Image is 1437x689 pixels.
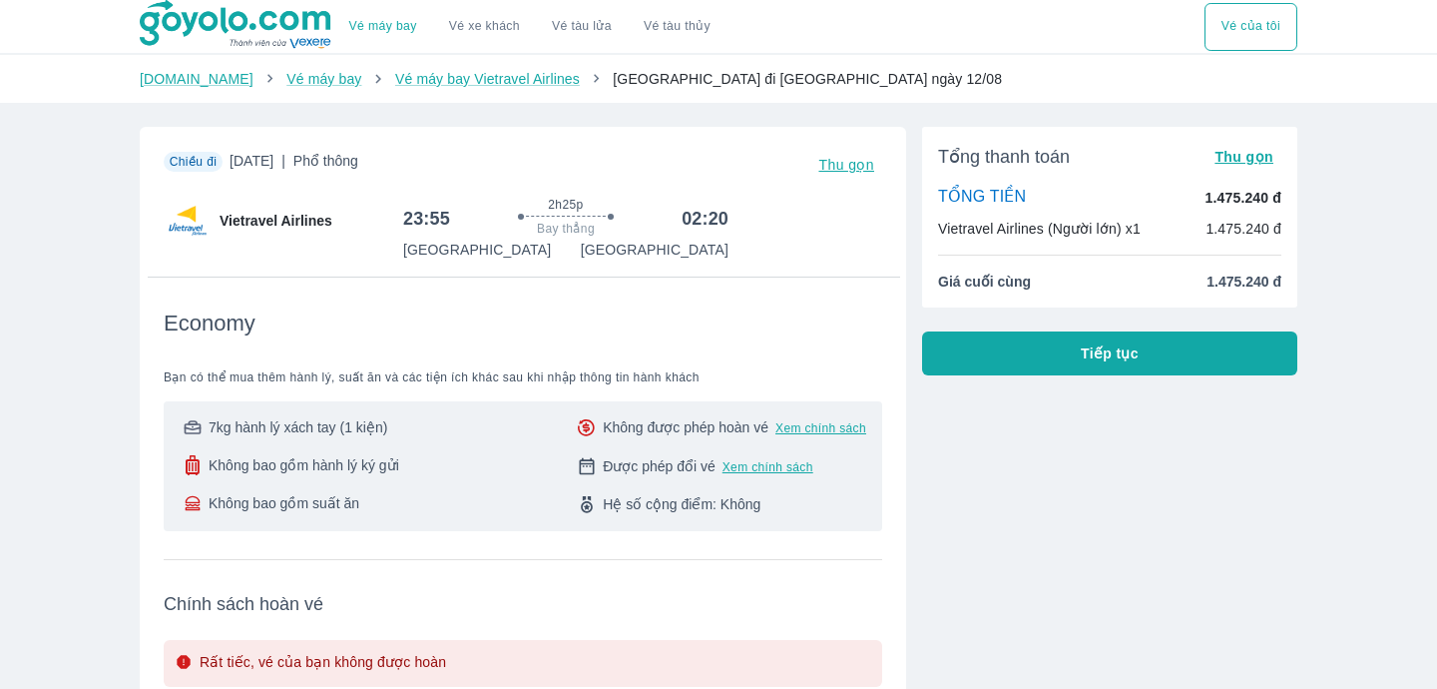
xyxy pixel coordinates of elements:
span: Chiều đi [170,155,218,169]
h6: 23:55 [403,207,450,231]
span: Giá cuối cùng [938,272,1031,292]
h6: 02:20 [682,207,728,231]
button: Thu gọn [810,151,882,179]
span: Chính sách hoàn vé [164,592,882,616]
button: Vé của tôi [1204,3,1297,51]
p: [GEOGRAPHIC_DATA] [403,240,551,260]
span: 7kg hành lý xách tay (1 kiện) [209,417,387,437]
span: [DATE] [230,151,358,179]
p: 1.475.240 đ [1205,188,1281,208]
a: Vé xe khách [449,19,520,34]
span: Vietravel Airlines [220,211,332,231]
button: Xem chính sách [722,459,813,475]
p: Rất tiếc, vé của bạn không được hoàn [200,652,446,675]
span: Tổng thanh toán [938,145,1070,169]
span: Không bao gồm suất ăn [209,493,359,513]
p: [GEOGRAPHIC_DATA] [581,240,728,260]
button: Xem chính sách [775,420,866,436]
div: choose transportation mode [1204,3,1297,51]
span: Bay thẳng [537,221,595,237]
button: Vé tàu thủy [628,3,726,51]
a: [DOMAIN_NAME] [140,71,253,87]
p: Vietravel Airlines (Người lớn) x1 [938,219,1141,239]
span: Phổ thông [293,153,358,169]
span: 2h25p [548,197,583,213]
span: Economy [164,310,255,338]
a: Vé máy bay [349,19,417,34]
a: Vé máy bay Vietravel Airlines [395,71,580,87]
span: Hệ số cộng điểm: Không [603,494,760,514]
button: Tiếp tục [922,332,1297,375]
div: choose transportation mode [333,3,726,51]
span: Thu gọn [1214,149,1273,165]
a: Vé máy bay [286,71,361,87]
button: Thu gọn [1206,143,1281,171]
span: Tiếp tục [1081,344,1139,363]
span: | [281,153,285,169]
span: 1.475.240 đ [1206,272,1281,292]
a: Vé tàu lửa [536,3,628,51]
span: Không được phép hoàn vé [603,417,768,437]
nav: breadcrumb [140,69,1297,89]
span: Được phép đổi vé [603,456,716,476]
span: Không bao gồm hành lý ký gửi [209,455,399,475]
p: 1.475.240 đ [1205,219,1281,239]
span: Bạn có thể mua thêm hành lý, suất ăn và các tiện ích khác sau khi nhập thông tin hành khách [164,369,882,385]
span: Thu gọn [818,157,874,173]
p: TỔNG TIỀN [938,187,1026,209]
span: [GEOGRAPHIC_DATA] đi [GEOGRAPHIC_DATA] ngày 12/08 [613,71,1002,87]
